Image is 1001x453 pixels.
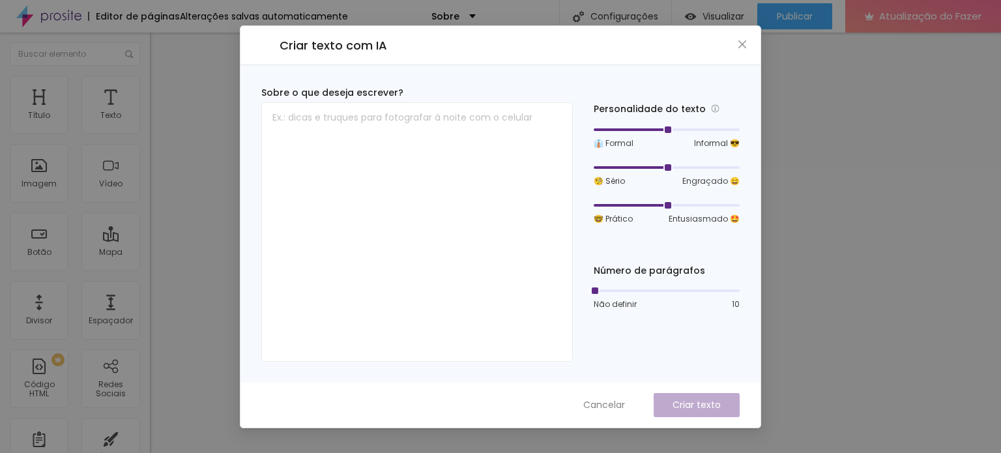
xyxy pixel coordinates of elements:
font: Mapa [99,246,123,257]
font: 🧐 Sério [594,175,625,186]
font: Texto [100,110,121,121]
font: Personalidade do texto [594,102,706,115]
font: Divisor [26,315,52,326]
font: Visualizar [703,10,744,23]
font: Título [28,110,50,121]
img: Ícone [125,50,133,58]
font: Criar texto com IA [280,37,387,53]
img: view-1.svg [685,11,696,22]
font: Editor de páginas [96,10,180,23]
font: Código HTML [24,379,55,399]
font: Alterações salvas automaticamente [180,10,348,23]
font: Espaçador [89,315,133,326]
font: Configurações [590,10,658,23]
button: Criar texto [654,393,740,417]
font: Imagem [22,178,57,189]
font: Atualização do Fazer [879,9,981,23]
font: Cancelar [583,398,625,411]
font: Engraçado 😄 [682,175,740,186]
font: 🤓 Prático [594,213,633,224]
font: Sobre [431,10,459,23]
font: Entusiasmado 🤩 [669,213,740,224]
img: Ícone [573,11,584,22]
button: Visualizar [672,3,757,29]
font: Botão [27,246,51,257]
iframe: Editor [150,33,1001,453]
font: 10 [732,299,740,310]
font: Sobre o que deseja escrever? [261,86,403,99]
font: Publicar [777,10,813,23]
button: Fechar [736,37,749,51]
span: fechar [737,39,747,50]
button: Publicar [757,3,832,29]
font: Redes Sociais [96,379,126,399]
font: 👔 Formal [594,138,633,149]
font: Não definir [594,299,637,310]
input: Buscar elemento [10,42,140,66]
font: Número de parágrafos [594,264,705,277]
font: Vídeo [99,178,123,189]
button: Cancelar [570,393,638,417]
font: Informal 😎 [694,138,740,149]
